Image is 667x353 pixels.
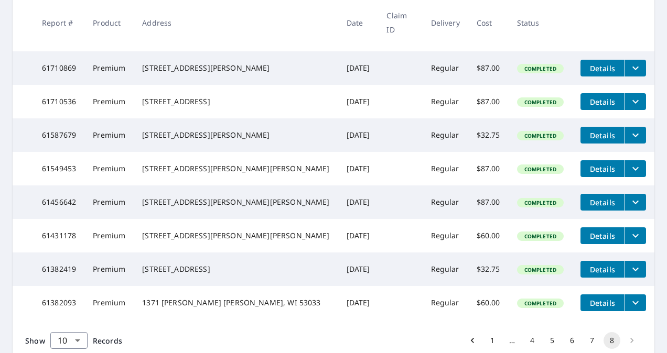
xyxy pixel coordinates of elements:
button: Go to page 7 [584,332,600,349]
button: detailsBtn-61456642 [580,194,625,211]
button: detailsBtn-61710869 [580,60,625,76]
span: Details [587,130,618,140]
button: page 8 [604,332,620,349]
td: Regular [423,51,468,85]
span: Details [587,264,618,274]
td: $87.00 [468,152,509,185]
button: detailsBtn-61382093 [580,294,625,311]
button: Go to previous page [464,332,481,349]
td: $87.00 [468,85,509,118]
button: Go to page 1 [484,332,501,349]
td: Premium [84,252,134,286]
span: Completed [518,65,563,72]
nav: pagination navigation [462,332,642,349]
button: detailsBtn-61587679 [580,127,625,144]
td: 61456642 [34,185,84,219]
button: detailsBtn-61549453 [580,160,625,177]
button: Go to page 4 [524,332,541,349]
button: Go to page 6 [564,332,580,349]
td: [DATE] [338,185,379,219]
td: 61710536 [34,85,84,118]
td: $87.00 [468,185,509,219]
td: [DATE] [338,85,379,118]
td: 61549453 [34,152,84,185]
td: [DATE] [338,51,379,85]
span: Completed [518,199,563,206]
button: Go to page 5 [544,332,561,349]
td: 61710869 [34,51,84,85]
button: detailsBtn-61431178 [580,227,625,244]
div: [STREET_ADDRESS][PERSON_NAME] [142,63,329,73]
button: filesDropdownBtn-61382419 [625,261,646,278]
span: Show [25,336,45,346]
span: Details [587,164,618,174]
td: [DATE] [338,219,379,252]
span: Details [587,197,618,207]
td: [DATE] [338,252,379,286]
span: Completed [518,300,563,307]
span: Records [93,336,122,346]
span: Details [587,97,618,107]
div: … [504,335,521,346]
button: detailsBtn-61710536 [580,93,625,110]
span: Completed [518,266,563,273]
button: filesDropdownBtn-61382093 [625,294,646,311]
td: $87.00 [468,51,509,85]
td: [DATE] [338,286,379,319]
td: Regular [423,152,468,185]
td: $60.00 [468,219,509,252]
td: Premium [84,185,134,219]
button: filesDropdownBtn-61456642 [625,194,646,211]
div: [STREET_ADDRESS][PERSON_NAME][PERSON_NAME] [142,230,329,241]
td: Regular [423,185,468,219]
button: filesDropdownBtn-61587679 [625,127,646,144]
div: [STREET_ADDRESS] [142,96,329,107]
span: Details [587,298,618,308]
div: 1371 [PERSON_NAME] [PERSON_NAME], WI 53033 [142,297,329,308]
td: Premium [84,85,134,118]
td: Premium [84,286,134,319]
span: Completed [518,233,563,240]
button: filesDropdownBtn-61549453 [625,160,646,177]
td: $60.00 [468,286,509,319]
td: Regular [423,118,468,152]
td: 61382419 [34,252,84,286]
div: [STREET_ADDRESS][PERSON_NAME][PERSON_NAME] [142,197,329,207]
td: Regular [423,219,468,252]
span: Details [587,231,618,241]
button: filesDropdownBtn-61710869 [625,60,646,76]
td: Premium [84,51,134,85]
td: $32.75 [468,252,509,286]
span: Completed [518,166,563,173]
div: [STREET_ADDRESS][PERSON_NAME] [142,130,329,140]
td: Regular [423,252,468,286]
span: Completed [518,132,563,139]
span: Details [587,63,618,73]
td: 61382093 [34,286,84,319]
td: Premium [84,219,134,252]
td: Regular [423,85,468,118]
td: Premium [84,152,134,185]
div: [STREET_ADDRESS][PERSON_NAME][PERSON_NAME] [142,163,329,174]
td: [DATE] [338,118,379,152]
div: Show 10 records [50,332,88,349]
td: Regular [423,286,468,319]
span: Completed [518,98,563,106]
td: Premium [84,118,134,152]
td: $32.75 [468,118,509,152]
button: filesDropdownBtn-61431178 [625,227,646,244]
td: 61431178 [34,219,84,252]
div: [STREET_ADDRESS] [142,264,329,274]
button: filesDropdownBtn-61710536 [625,93,646,110]
td: [DATE] [338,152,379,185]
td: 61587679 [34,118,84,152]
button: detailsBtn-61382419 [580,261,625,278]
